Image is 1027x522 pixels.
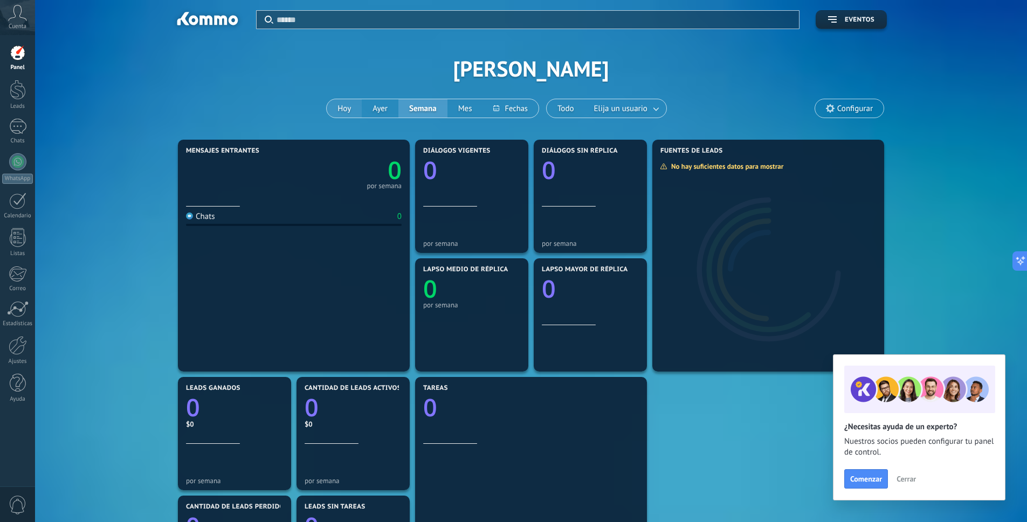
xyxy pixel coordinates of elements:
button: Comenzar [844,469,888,489]
a: 0 [305,391,402,424]
div: Leads [2,103,33,110]
div: Chats [186,211,215,222]
span: Cantidad de leads activos [305,384,401,392]
div: por semana [367,183,402,189]
a: 0 [294,154,402,187]
span: Lapso mayor de réplica [542,266,628,273]
span: Eventos [845,16,874,24]
span: Cantidad de leads perdidos [186,503,288,511]
text: 0 [542,154,556,187]
span: Nuestros socios pueden configurar tu panel de control. [844,436,994,458]
div: por semana [186,477,283,485]
div: por semana [542,239,639,248]
text: 0 [542,272,556,305]
div: por semana [423,301,520,309]
text: 0 [423,272,437,305]
text: 0 [423,391,437,424]
span: Leads ganados [186,384,240,392]
text: 0 [423,154,437,187]
div: $0 [305,420,402,429]
span: Elija un usuario [592,101,650,116]
div: $0 [186,420,283,429]
button: Fechas [483,99,538,118]
div: 0 [397,211,402,222]
div: Ayuda [2,396,33,403]
span: Cerrar [897,475,916,483]
button: Todo [547,99,585,118]
a: 0 [423,391,639,424]
span: Diálogos sin réplica [542,147,618,155]
img: Chats [186,212,193,219]
div: Ajustes [2,358,33,365]
span: Leads sin tareas [305,503,365,511]
button: Ayer [362,99,398,118]
button: Eventos [816,10,887,29]
button: Semana [398,99,447,118]
div: por semana [305,477,402,485]
div: WhatsApp [2,174,33,184]
text: 0 [305,391,319,424]
a: 0 [186,391,283,424]
span: Mensajes entrantes [186,147,259,155]
div: No hay suficientes datos para mostrar [660,162,791,171]
div: Calendario [2,212,33,219]
div: Listas [2,250,33,257]
div: Panel [2,64,33,71]
div: por semana [423,239,520,248]
button: Cerrar [892,471,921,487]
div: Correo [2,285,33,292]
span: Lapso medio de réplica [423,266,508,273]
text: 0 [388,154,402,187]
span: Fuentes de leads [660,147,723,155]
span: Configurar [837,104,873,113]
div: Estadísticas [2,320,33,327]
div: Chats [2,138,33,145]
span: Cuenta [9,23,26,30]
button: Hoy [327,99,362,118]
button: Mes [447,99,483,118]
text: 0 [186,391,200,424]
span: Diálogos vigentes [423,147,491,155]
button: Elija un usuario [585,99,666,118]
span: Comenzar [850,475,882,483]
h2: ¿Necesitas ayuda de un experto? [844,422,994,432]
span: Tareas [423,384,448,392]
